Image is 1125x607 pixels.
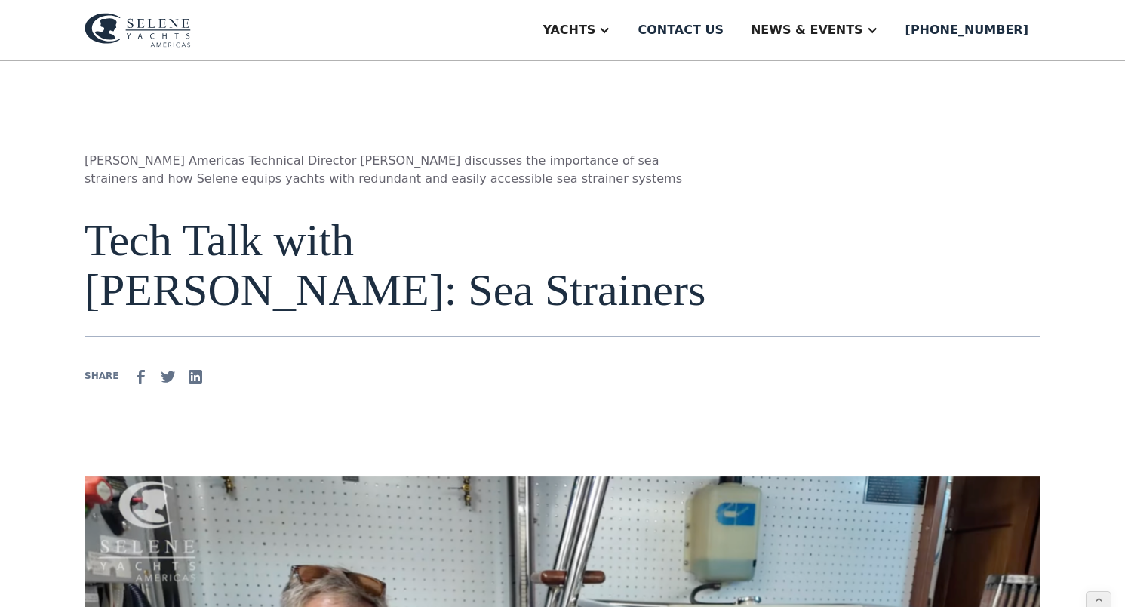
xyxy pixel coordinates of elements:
div: SHARE [85,369,118,383]
div: [PHONE_NUMBER] [905,21,1028,39]
img: facebook [132,368,150,386]
div: Contact us [638,21,724,39]
div: News & EVENTS [751,21,863,39]
p: [PERSON_NAME] Americas Technical Director [PERSON_NAME] discusses the importance of sea strainers... [85,152,712,188]
img: Linkedin [186,368,204,386]
h1: Tech Talk with [PERSON_NAME]: Sea Strainers [85,215,712,315]
img: logo [85,13,191,48]
div: Yachts [543,21,595,39]
img: Twitter [159,368,177,386]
